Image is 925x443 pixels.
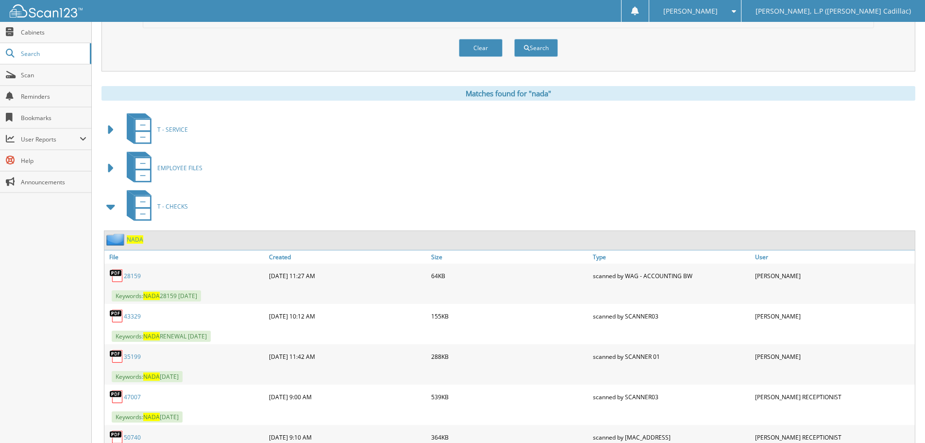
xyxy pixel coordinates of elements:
[21,114,86,122] span: Bookmarks
[21,28,86,36] span: Cabinets
[267,347,429,366] div: [DATE] 11:42 AM
[121,110,188,149] a: T - SERVICE
[429,306,591,326] div: 155KB
[112,290,201,301] span: Keywords: 28159 [DATE]
[109,349,124,364] img: PDF.png
[753,250,915,264] a: User
[590,250,753,264] a: Type
[143,292,160,300] span: NADA
[104,250,267,264] a: File
[267,306,429,326] div: [DATE] 10:12 AM
[143,372,160,381] span: NADA
[663,8,718,14] span: [PERSON_NAME]
[429,250,591,264] a: Size
[127,235,143,244] a: NADA
[21,178,86,186] span: Announcements
[267,266,429,285] div: [DATE] 11:27 AM
[124,353,141,361] a: 35199
[157,125,188,134] span: T - SERVICE
[21,92,86,101] span: Reminders
[756,8,911,14] span: [PERSON_NAME], L.P ([PERSON_NAME] Cadillac)
[876,396,925,443] iframe: Chat Widget
[429,266,591,285] div: 64KB
[267,250,429,264] a: Created
[429,387,591,407] div: 539KB
[21,135,80,143] span: User Reports
[10,4,83,18] img: scan123-logo-white.svg
[109,390,124,404] img: PDF.png
[267,387,429,407] div: [DATE] 9:00 AM
[109,309,124,323] img: PDF.png
[157,202,188,211] span: T - CHECKS
[106,233,127,246] img: folder2.png
[124,272,141,280] a: 28159
[590,266,753,285] div: scanned by WAG - ACCOUNTING BW
[514,39,558,57] button: Search
[112,411,183,423] span: Keywords: [DATE]
[109,268,124,283] img: PDF.png
[590,347,753,366] div: scanned by SCANNER 01
[753,306,915,326] div: [PERSON_NAME]
[21,50,85,58] span: Search
[590,387,753,407] div: scanned by SCANNER03
[121,149,202,187] a: EMPLOYEE FILES
[21,71,86,79] span: Scan
[143,413,160,421] span: NADA
[590,306,753,326] div: scanned by SCANNER03
[157,164,202,172] span: EMPLOYEE FILES
[101,86,915,101] div: Matches found for "nada"
[429,347,591,366] div: 288KB
[753,266,915,285] div: [PERSON_NAME]
[124,312,141,320] a: 43329
[124,393,141,401] a: 47007
[753,347,915,366] div: [PERSON_NAME]
[124,433,141,442] a: 50740
[112,371,183,382] span: Keywords: [DATE]
[753,387,915,407] div: [PERSON_NAME] RECEPTIONIST
[21,157,86,165] span: Help
[143,332,160,340] span: NADA
[112,331,211,342] span: Keywords: RENEWAL [DATE]
[121,187,188,226] a: T - CHECKS
[459,39,503,57] button: Clear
